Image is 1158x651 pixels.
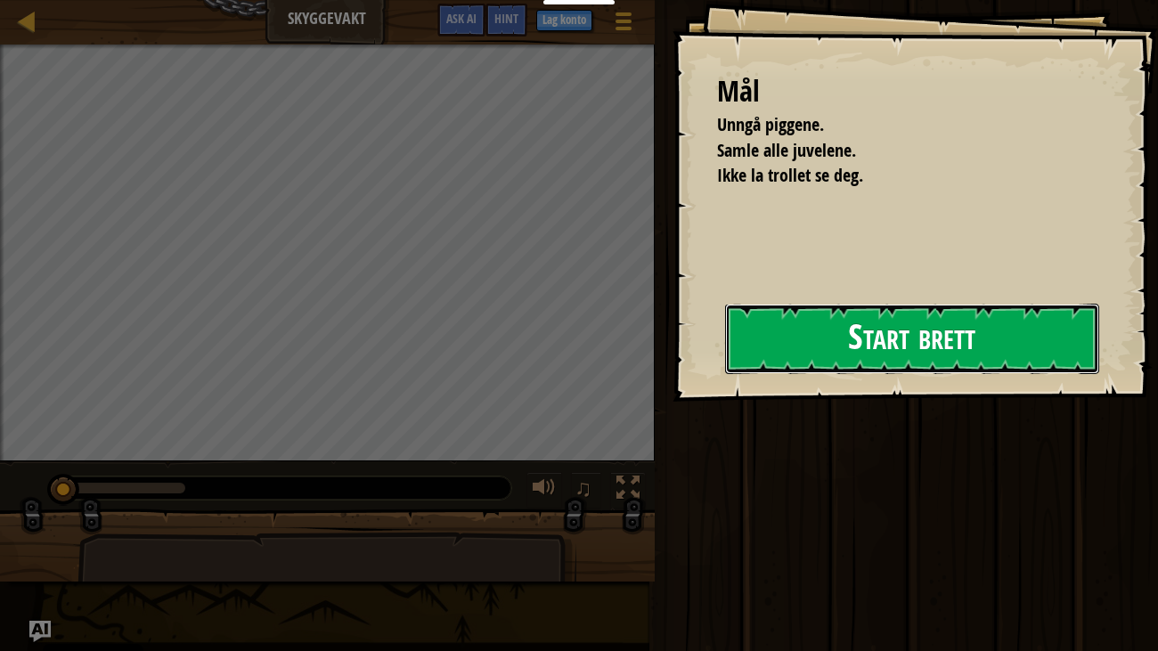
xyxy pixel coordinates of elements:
span: ♫ [575,475,592,501]
button: Ask AI [437,4,485,37]
button: Ask AI [29,621,51,642]
li: Unngå piggene. [695,112,1092,138]
button: Lag konto [536,10,592,31]
button: Juster lydnivå [526,472,562,509]
button: Vis spill meny [601,4,646,45]
span: Ikke la trollet se deg. [717,163,863,187]
span: Ask AI [446,10,477,27]
span: Hint [494,10,518,27]
button: ♫ [571,472,601,509]
li: Ikke la trollet se deg. [695,163,1092,189]
div: Mål [717,71,1097,112]
button: Start brett [725,304,1100,374]
li: Samle alle juvelene. [695,138,1092,164]
span: Samle alle juvelene. [717,138,856,162]
span: Unngå piggene. [717,112,824,136]
button: Toggle fullscreen [610,472,646,509]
